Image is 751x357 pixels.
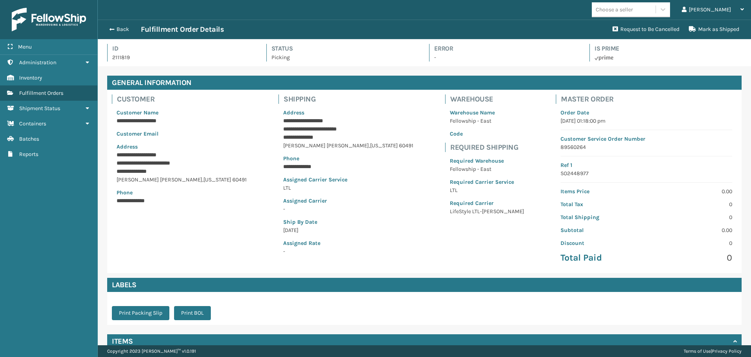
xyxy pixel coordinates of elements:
[19,120,46,127] span: Containers
[117,143,138,150] span: Address
[141,25,224,34] h3: Fulfillment Order Details
[283,154,413,163] p: Phone
[105,26,141,33] button: Back
[283,176,413,184] p: Assigned Carrier Service
[450,143,529,152] h4: Required Shipping
[19,90,63,96] span: Fulfillment Orders
[561,200,641,208] p: Total Tax
[561,226,641,234] p: Subtotal
[450,186,524,194] p: LTL
[651,187,732,196] p: 0.00
[450,178,524,186] p: Required Carrier Service
[450,130,524,138] p: Code
[174,306,211,320] button: Print BOL
[561,94,737,104] h4: Master Order
[561,169,732,178] p: SO2448977
[561,239,641,247] p: Discount
[117,94,252,104] h4: Customer
[283,247,413,256] p: -
[712,348,742,354] a: Privacy Policy
[434,53,575,62] p: -
[203,176,231,183] span: [US_STATE]
[283,184,413,192] p: LTL
[283,205,413,213] p: -
[399,142,413,149] span: 60491
[595,44,742,53] h4: Is Prime
[370,142,398,149] span: [US_STATE]
[12,8,86,31] img: logo
[689,26,696,32] i: Mark as Shipped
[651,200,732,208] p: 0
[283,226,413,234] p: [DATE]
[561,143,732,151] p: 89560264
[107,278,742,292] h4: Labels
[651,239,732,247] p: 0
[112,53,252,62] p: 2111819
[284,94,418,104] h4: Shipping
[283,109,304,116] span: Address
[651,252,732,264] p: 0
[112,306,169,320] button: Print Packing Slip
[232,176,247,183] span: 60491
[107,76,742,90] h4: General Information
[112,44,252,53] h4: Id
[608,22,684,37] button: Request to Be Cancelled
[450,94,529,104] h4: Warehouse
[19,136,39,142] span: Batches
[283,239,413,247] p: Assigned Rate
[684,22,744,37] button: Mark as Shipped
[19,59,56,66] span: Administration
[561,187,641,196] p: Items Price
[283,142,369,149] span: [PERSON_NAME] [PERSON_NAME]
[112,337,133,346] h4: Items
[450,117,524,125] p: Fellowship - East
[107,345,196,357] p: Copyright 2023 [PERSON_NAME]™ v 1.0.191
[561,252,641,264] p: Total Paid
[117,109,247,117] p: Customer Name
[450,109,524,117] p: Warehouse Name
[561,135,732,143] p: Customer Service Order Number
[117,130,247,138] p: Customer Email
[450,207,524,216] p: LifeStyle LTL-[PERSON_NAME]
[19,105,60,112] span: Shipment Status
[450,157,524,165] p: Required Warehouse
[450,165,524,173] p: Fellowship - East
[19,74,42,81] span: Inventory
[283,197,413,205] p: Assigned Carrier
[18,43,32,50] span: Menu
[450,199,524,207] p: Required Carrier
[561,213,641,221] p: Total Shipping
[271,53,415,62] p: Picking
[117,188,247,197] p: Phone
[684,348,711,354] a: Terms of Use
[434,44,575,53] h4: Error
[684,345,742,357] div: |
[561,161,732,169] p: Ref 1
[283,218,413,226] p: Ship By Date
[613,26,618,32] i: Request to Be Cancelled
[651,226,732,234] p: 0.00
[561,117,732,125] p: [DATE] 01:18:00 pm
[271,44,415,53] h4: Status
[117,176,202,183] span: [PERSON_NAME] [PERSON_NAME]
[202,176,203,183] span: ,
[369,142,370,149] span: ,
[651,213,732,221] p: 0
[596,5,633,14] div: Choose a seller
[19,151,38,158] span: Reports
[561,109,732,117] p: Order Date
